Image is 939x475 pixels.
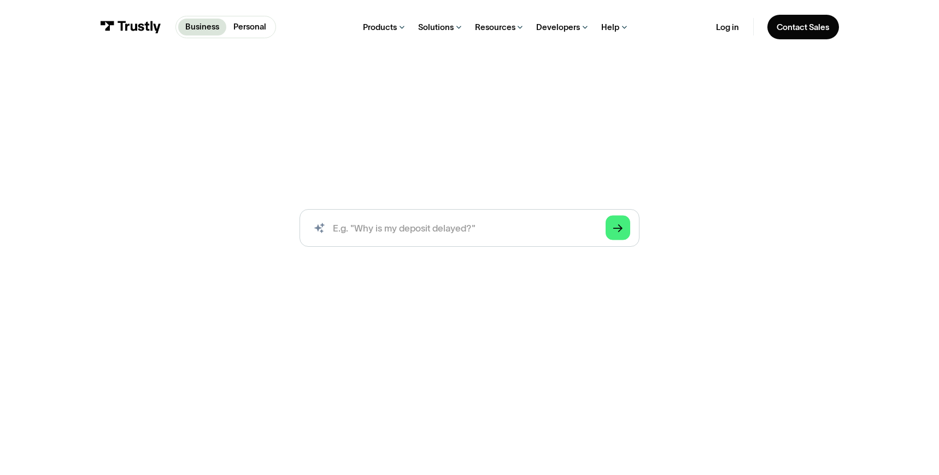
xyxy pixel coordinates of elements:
a: Log in [716,22,739,33]
div: Contact Sales [777,22,829,33]
div: Products [363,22,397,33]
div: Solutions [418,22,454,33]
a: Business [178,19,226,35]
div: Developers [536,22,580,33]
div: Resources [475,22,515,33]
img: Trustly Logo [100,21,161,34]
a: Contact Sales [767,15,838,39]
a: Personal [226,19,273,35]
p: Business [185,21,219,33]
p: Personal [233,21,266,33]
div: Help [601,22,619,33]
input: search [300,209,639,247]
